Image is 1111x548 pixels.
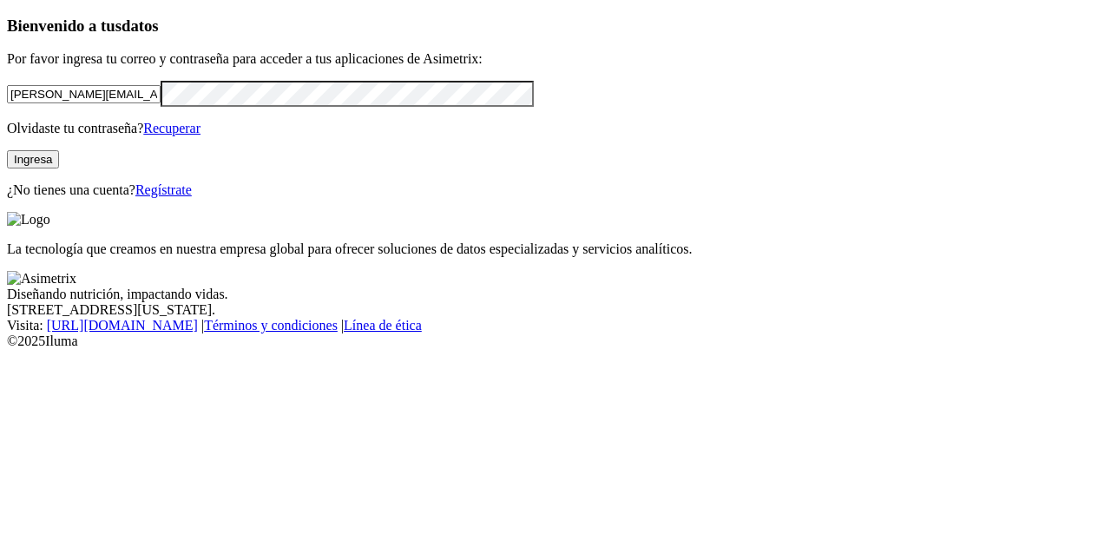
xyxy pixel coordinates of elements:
[7,85,161,103] input: Tu correo
[135,182,192,197] a: Regístrate
[204,318,338,333] a: Términos y condiciones
[344,318,422,333] a: Línea de ética
[7,212,50,228] img: Logo
[7,182,1104,198] p: ¿No tienes una cuenta?
[47,318,198,333] a: [URL][DOMAIN_NAME]
[7,150,59,168] button: Ingresa
[7,17,1104,36] h3: Bienvenido a tus
[7,271,76,287] img: Asimetrix
[7,241,1104,257] p: La tecnología que creamos en nuestra empresa global para ofrecer soluciones de datos especializad...
[7,302,1104,318] div: [STREET_ADDRESS][US_STATE].
[122,17,159,35] span: datos
[7,121,1104,136] p: Olvidaste tu contraseña?
[7,287,1104,302] div: Diseñando nutrición, impactando vidas.
[7,51,1104,67] p: Por favor ingresa tu correo y contraseña para acceder a tus aplicaciones de Asimetrix:
[7,333,1104,349] div: © 2025 Iluma
[7,318,1104,333] div: Visita : | |
[143,121,201,135] a: Recuperar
